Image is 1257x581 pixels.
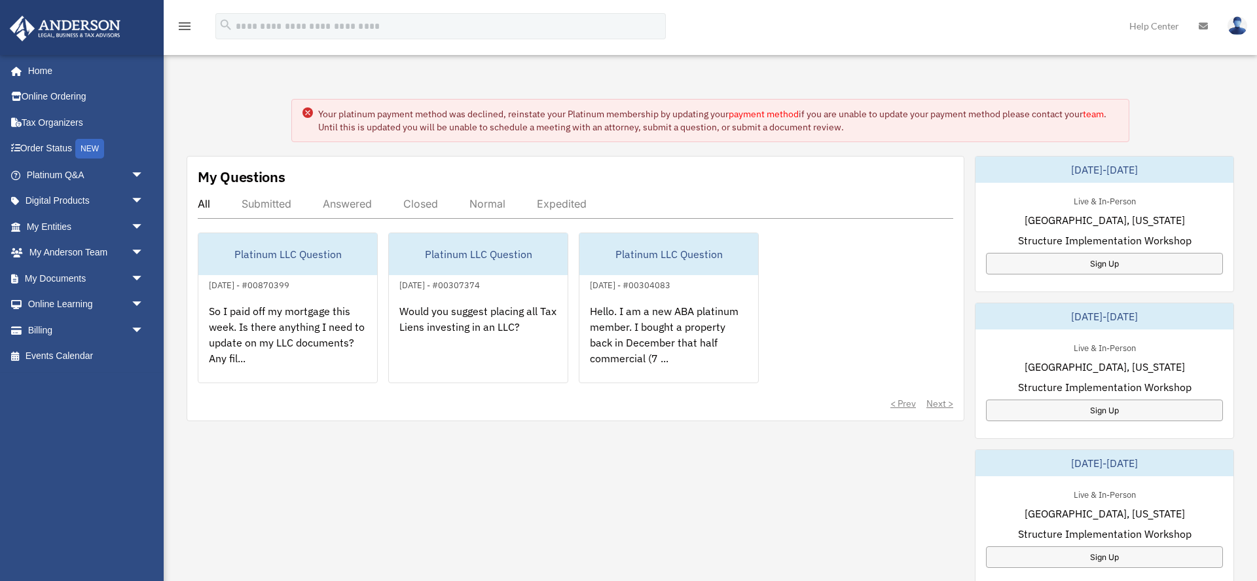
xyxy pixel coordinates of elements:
[177,18,192,34] i: menu
[579,233,758,275] div: Platinum LLC Question
[1025,506,1185,521] span: [GEOGRAPHIC_DATA], [US_STATE]
[198,233,378,383] a: Platinum LLC Question[DATE] - #00870399So I paid off my mortgage this week. Is there anything I n...
[9,240,164,266] a: My Anderson Teamarrow_drop_down
[318,107,1118,134] div: Your platinum payment method was declined, reinstate your Platinum membership by updating your if...
[9,214,164,240] a: My Entitiesarrow_drop_down
[1018,526,1192,542] span: Structure Implementation Workshop
[131,291,157,318] span: arrow_drop_down
[1083,108,1104,120] a: team
[9,109,164,136] a: Tax Organizers
[9,265,164,291] a: My Documentsarrow_drop_down
[1025,359,1185,375] span: [GEOGRAPHIC_DATA], [US_STATE]
[198,197,210,210] div: All
[469,197,505,210] div: Normal
[579,277,681,291] div: [DATE] - #00304083
[986,253,1223,274] a: Sign Up
[198,293,377,395] div: So I paid off my mortgage this week. Is there anything I need to update on my LLC documents? Any ...
[1018,379,1192,395] span: Structure Implementation Workshop
[537,197,587,210] div: Expedited
[975,303,1233,329] div: [DATE]-[DATE]
[131,188,157,215] span: arrow_drop_down
[177,23,192,34] a: menu
[198,233,377,275] div: Platinum LLC Question
[9,84,164,110] a: Online Ordering
[9,343,164,369] a: Events Calendar
[403,197,438,210] div: Closed
[1063,487,1146,500] div: Live & In-Person
[9,317,164,343] a: Billingarrow_drop_down
[198,167,285,187] div: My Questions
[986,400,1223,421] a: Sign Up
[198,277,300,291] div: [DATE] - #00870399
[1025,212,1185,228] span: [GEOGRAPHIC_DATA], [US_STATE]
[9,136,164,162] a: Order StatusNEW
[323,197,372,210] div: Answered
[579,293,758,395] div: Hello. I am a new ABA platinum member. I bought a property back in December that half commercial ...
[9,291,164,318] a: Online Learningarrow_drop_down
[242,197,291,210] div: Submitted
[579,233,759,383] a: Platinum LLC Question[DATE] - #00304083Hello. I am a new ABA platinum member. I bought a property...
[131,265,157,292] span: arrow_drop_down
[1063,340,1146,354] div: Live & In-Person
[219,18,233,32] i: search
[388,233,568,383] a: Platinum LLC Question[DATE] - #00307374Would you suggest placing all Tax Liens investing in an LLC?
[975,450,1233,476] div: [DATE]-[DATE]
[1018,233,1192,248] span: Structure Implementation Workshop
[986,546,1223,568] a: Sign Up
[9,58,157,84] a: Home
[131,214,157,240] span: arrow_drop_down
[75,139,104,159] div: NEW
[131,317,157,344] span: arrow_drop_down
[9,188,164,214] a: Digital Productsarrow_drop_down
[389,277,490,291] div: [DATE] - #00307374
[131,240,157,267] span: arrow_drop_down
[1228,16,1247,35] img: User Pic
[9,162,164,188] a: Platinum Q&Aarrow_drop_down
[729,108,799,120] a: payment method
[389,233,568,275] div: Platinum LLC Question
[389,293,568,395] div: Would you suggest placing all Tax Liens investing in an LLC?
[975,157,1233,183] div: [DATE]-[DATE]
[1063,193,1146,207] div: Live & In-Person
[131,162,157,189] span: arrow_drop_down
[6,16,124,41] img: Anderson Advisors Platinum Portal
